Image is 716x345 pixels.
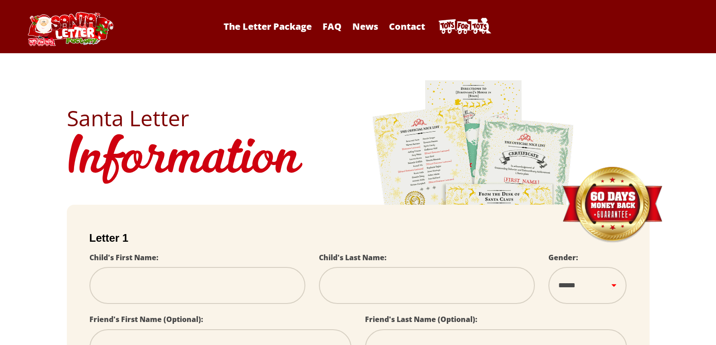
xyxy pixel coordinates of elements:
img: letters.png [372,79,575,331]
h2: Letter 1 [89,232,627,244]
label: Child's Last Name: [319,253,387,262]
label: Friend's Last Name (Optional): [365,314,477,324]
h2: Santa Letter [67,107,650,129]
a: Contact [384,20,430,32]
a: FAQ [318,20,346,32]
a: The Letter Package [219,20,316,32]
label: Friend's First Name (Optional): [89,314,203,324]
label: Gender: [548,253,578,262]
img: Money Back Guarantee [562,166,663,244]
label: Child's First Name: [89,253,159,262]
img: Santa Letter Logo [25,12,115,46]
a: News [348,20,383,32]
h1: Information [67,129,650,191]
